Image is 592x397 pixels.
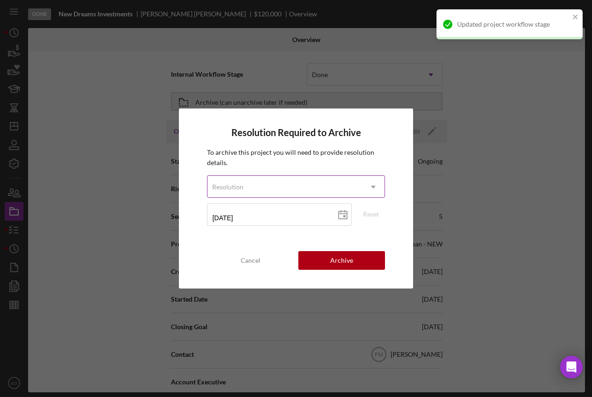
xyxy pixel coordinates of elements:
[241,251,260,270] div: Cancel
[357,207,385,221] button: Reset
[330,251,353,270] div: Archive
[298,251,385,270] button: Archive
[207,147,385,168] p: To archive this project you will need to provide resolution details.
[363,207,379,221] div: Reset
[457,21,570,28] div: Updated project workflow stage
[207,127,385,138] h4: Resolution Required to Archive
[560,356,583,378] div: Open Intercom Messenger
[572,13,579,22] button: close
[207,251,294,270] button: Cancel
[212,183,244,191] div: Resolution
